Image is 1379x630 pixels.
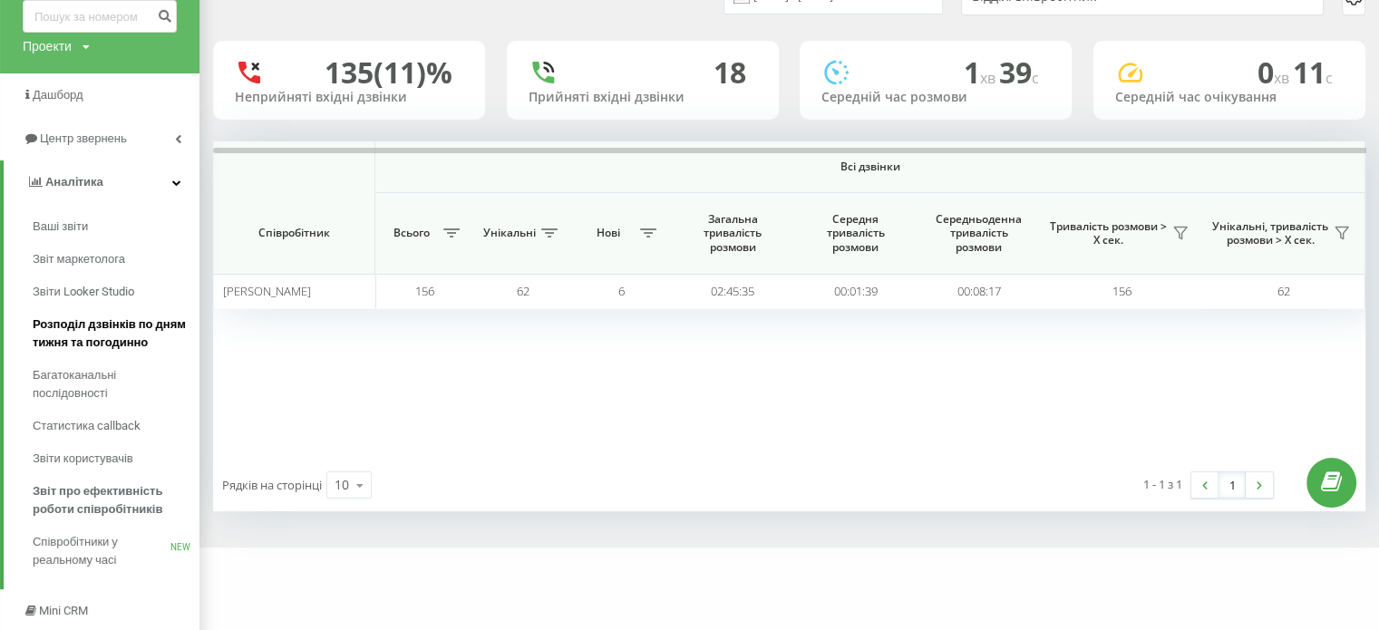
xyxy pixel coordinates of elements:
div: Середній час розмови [821,90,1050,105]
span: Звіти користувачів [33,450,133,468]
a: Розподіл дзвінків по дням тижня та погодинно [33,308,199,359]
a: Звіти Looker Studio [33,276,199,308]
span: Дашборд [33,88,83,102]
span: 156 [1112,283,1131,299]
span: 62 [1277,283,1290,299]
span: c [1326,68,1333,88]
span: [PERSON_NAME] [223,283,311,299]
span: Нові [581,226,635,240]
span: Багатоканальні послідовності [33,366,190,402]
span: Тривалість розмови > Х сек. [1049,219,1166,247]
a: Ваші звіти [33,210,199,243]
span: хв [980,68,999,88]
span: Статистика callback [33,417,141,435]
span: Співробітник [229,226,358,240]
span: Розподіл дзвінків по дням тижня та погодинно [33,315,190,352]
span: Звіт маркетолога [33,250,125,268]
a: 1 [1219,472,1246,498]
td: 00:08:17 [918,274,1041,309]
div: Середній час очікування [1115,90,1344,105]
span: Аналiтика [45,175,103,189]
a: Звіт маркетолога [33,243,199,276]
div: 135 (11)% [325,55,452,90]
span: Звіт про ефективність роботи співробітників [33,482,190,519]
span: Співробітники у реальному часі [33,533,170,569]
span: хв [1274,68,1293,88]
a: Статистика callback [33,410,199,442]
span: Унікальні, тривалість розмови > Х сек. [1212,219,1328,247]
span: 6 [618,283,625,299]
span: Mini CRM [39,604,88,617]
div: 18 [714,55,746,90]
div: 10 [335,476,349,494]
td: 02:45:35 [671,274,794,309]
span: Ваші звіти [33,218,88,236]
span: Загальна тривалість розмови [685,212,780,255]
div: Неприйняті вхідні дзвінки [235,90,463,105]
a: Аналiтика [4,160,199,204]
span: 156 [415,283,434,299]
span: Середньоденна тривалість розмови [931,212,1025,255]
span: Середня тривалість розмови [809,212,903,255]
div: Проекти [23,37,72,55]
span: Всього [384,226,438,240]
span: Всі дзвінки [433,160,1307,174]
span: Рядків на сторінці [222,477,322,493]
span: Унікальні [483,226,537,240]
span: 62 [517,283,529,299]
span: Центр звернень [40,131,127,145]
div: Прийняті вхідні дзвінки [529,90,757,105]
span: Звіти Looker Studio [33,283,134,301]
span: 11 [1293,53,1333,92]
span: 1 [964,53,999,92]
span: c [1032,68,1039,88]
span: 39 [999,53,1039,92]
a: Співробітники у реальному часіNEW [33,526,199,577]
a: Звіти користувачів [33,442,199,475]
span: 0 [1258,53,1293,92]
a: Звіт про ефективність роботи співробітників [33,475,199,526]
td: 00:01:39 [794,274,918,309]
a: Багатоканальні послідовності [33,359,199,410]
div: 1 - 1 з 1 [1143,475,1182,493]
